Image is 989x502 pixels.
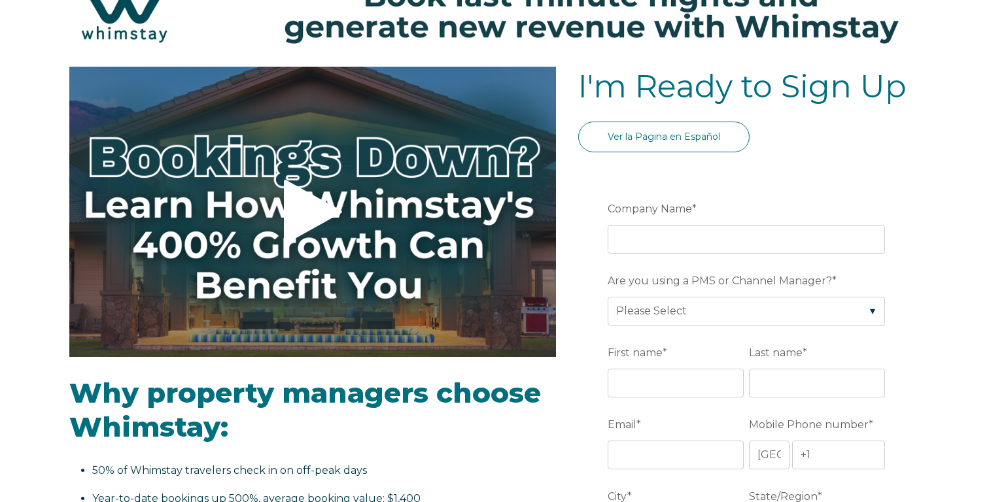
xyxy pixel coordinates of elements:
span: Are you using a PMS or Channel Manager? [608,271,832,291]
span: I'm Ready to Sign Up [578,67,907,105]
a: Ver la Pagina en Español [578,122,750,152]
span: Last name [749,343,803,363]
span: 50% of Whimstay travelers check in on off-peak days [92,464,367,477]
span: Why property managers choose Whimstay: [69,376,541,444]
span: First name [608,343,663,363]
span: Company Name [608,199,692,219]
span: Mobile Phone number [749,414,869,435]
span: Email [608,414,636,435]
